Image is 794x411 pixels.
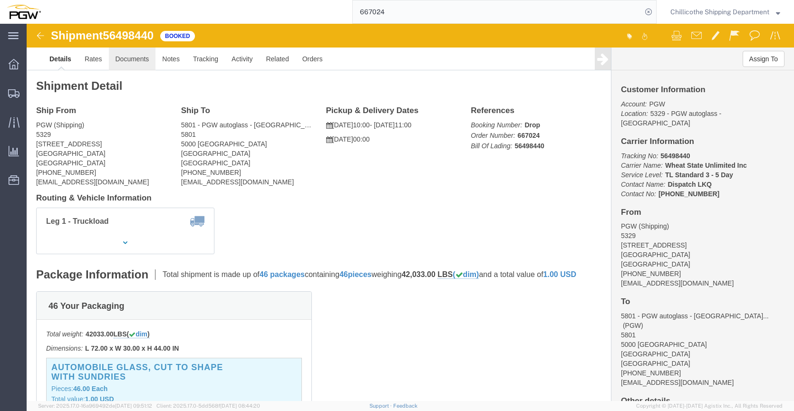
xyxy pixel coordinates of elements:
input: Search for shipment number, reference number [353,0,642,23]
button: Chillicothe Shipping Department [670,6,781,18]
a: Feedback [393,403,417,409]
span: Chillicothe Shipping Department [670,7,769,17]
span: Client: 2025.17.0-5dd568f [156,403,260,409]
span: Copyright © [DATE]-[DATE] Agistix Inc., All Rights Reserved [636,402,783,410]
span: [DATE] 09:51:12 [115,403,152,409]
span: Server: 2025.17.0-16a969492de [38,403,152,409]
span: [DATE] 08:44:20 [220,403,260,409]
iframe: FS Legacy Container [27,24,794,401]
img: logo [7,5,41,19]
a: Support [369,403,393,409]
